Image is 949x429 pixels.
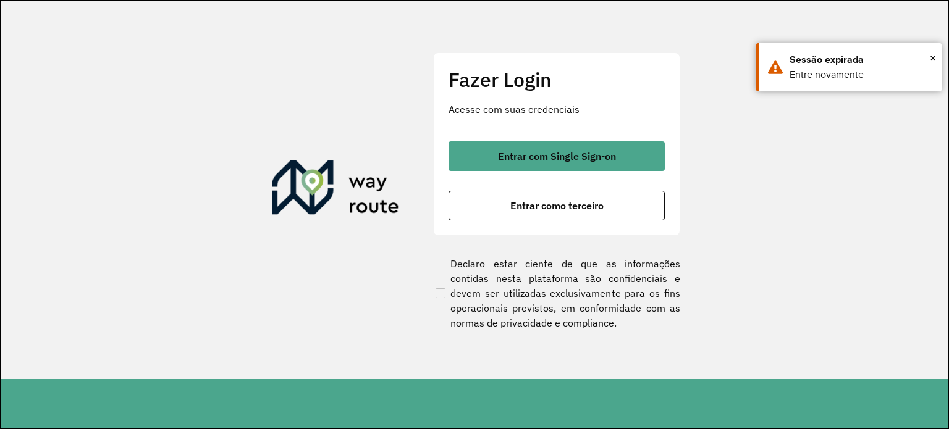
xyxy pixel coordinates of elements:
span: Entrar como terceiro [510,201,604,210]
button: Close [930,49,936,67]
p: Acesse com suas credenciais [449,102,665,117]
div: Entre novamente [790,67,932,82]
button: button [449,191,665,220]
button: button [449,141,665,171]
h2: Fazer Login [449,68,665,91]
label: Declaro estar ciente de que as informações contidas nesta plataforma são confidenciais e devem se... [433,256,680,330]
span: Entrar com Single Sign-on [498,151,616,161]
div: Sessão expirada [790,52,932,67]
span: × [930,49,936,67]
img: Roteirizador AmbevTech [272,160,399,220]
